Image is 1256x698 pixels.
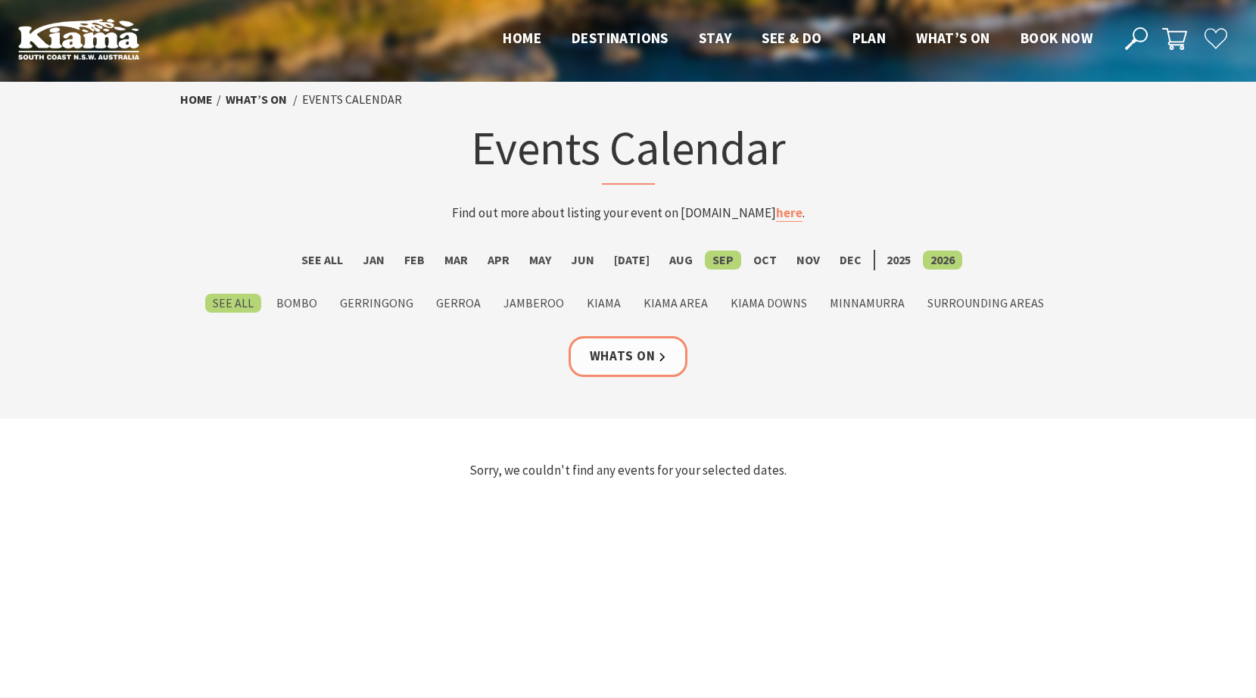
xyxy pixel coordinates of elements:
label: See All [294,251,351,270]
span: Book now [1021,29,1092,47]
label: Surrounding Areas [920,294,1052,313]
nav: Main Menu [488,26,1108,51]
a: Home [180,92,213,108]
label: Kiama [579,294,628,313]
label: Aug [662,251,700,270]
label: Apr [480,251,517,270]
label: Jamberoo [496,294,572,313]
h1: Events Calendar [332,117,925,185]
label: Sep [705,251,741,270]
label: May [522,251,559,270]
a: Whats On [569,336,688,376]
a: What’s On [226,92,287,108]
label: Jan [355,251,392,270]
label: Feb [397,251,432,270]
label: Jun [563,251,602,270]
label: Gerringong [332,294,421,313]
label: 2025 [879,251,918,270]
img: Kiama Logo [18,18,139,60]
li: Events Calendar [302,90,402,110]
label: Oct [746,251,784,270]
label: Nov [789,251,827,270]
label: 2026 [923,251,962,270]
label: Minnamurra [822,294,912,313]
span: Plan [852,29,887,47]
label: Kiama Downs [723,294,815,313]
span: Stay [699,29,732,47]
span: See & Do [762,29,821,47]
span: What’s On [916,29,990,47]
span: Home [503,29,541,47]
label: See All [205,294,261,313]
label: [DATE] [606,251,657,270]
label: Kiama Area [636,294,715,313]
a: here [776,204,803,222]
p: Find out more about listing your event on [DOMAIN_NAME] . [332,203,925,223]
label: Dec [832,251,869,270]
label: Bombo [269,294,325,313]
label: Mar [437,251,475,270]
p: Sorry, we couldn't find any events for your selected dates. [180,460,1077,481]
label: Gerroa [429,294,488,313]
span: Destinations [572,29,669,47]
